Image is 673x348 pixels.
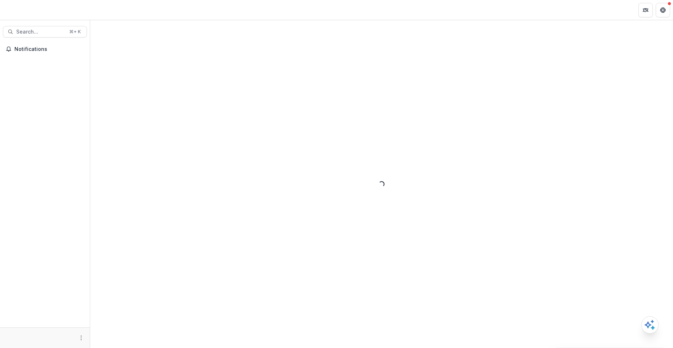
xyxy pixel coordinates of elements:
[638,3,653,17] button: Partners
[14,46,84,52] span: Notifications
[68,28,82,36] div: ⌘ + K
[3,26,87,38] button: Search...
[16,29,65,35] span: Search...
[641,316,659,334] button: Open AI Assistant
[3,43,87,55] button: Notifications
[77,334,85,342] button: More
[656,3,670,17] button: Get Help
